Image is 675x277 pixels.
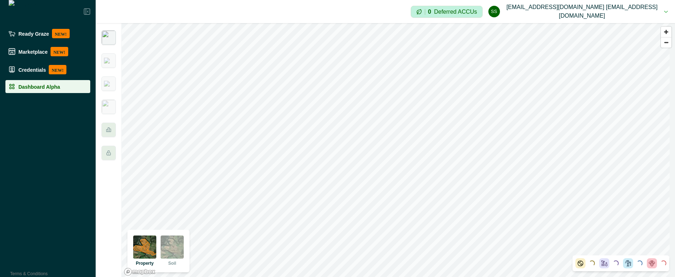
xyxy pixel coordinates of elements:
button: Zoom out [661,37,671,48]
img: greenham_logo.png [104,58,113,63]
p: NEW! [52,29,70,38]
img: greenham_never_ever.png [104,81,113,87]
button: Zoom in [661,27,671,37]
p: NEW! [51,47,68,56]
a: CredentialsNEW! [5,62,90,77]
p: 0 [428,9,431,15]
a: MarketplaceNEW! [5,44,90,59]
p: Marketplace [18,49,48,54]
a: Mapbox logo [124,268,156,276]
span: Zoom out [661,38,671,48]
p: Ready Graze [18,31,49,36]
img: insight_readygraze.jpg [101,100,116,114]
p: Property [136,260,153,267]
img: soil preview [161,236,184,259]
p: Credentials [18,67,46,72]
img: property preview [133,236,156,259]
p: Dashboard Alpha [18,84,60,89]
a: Terms & Conditions [10,271,48,276]
p: Soil [168,260,176,267]
a: Ready GrazeNEW! [5,26,90,41]
p: NEW! [49,65,66,74]
a: Dashboard Alpha [5,80,90,93]
p: Deferred ACCUs [434,9,477,14]
img: insight_carbon.png [101,30,116,45]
